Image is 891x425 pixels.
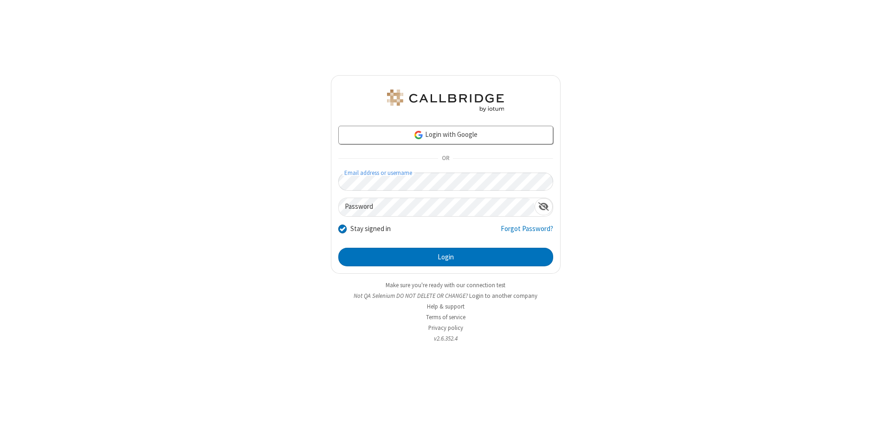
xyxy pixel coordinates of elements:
a: Forgot Password? [501,224,553,241]
a: Terms of service [426,313,465,321]
input: Password [339,198,535,216]
span: OR [438,152,453,165]
a: Make sure you're ready with our connection test [386,281,505,289]
button: Login to another company [469,291,537,300]
button: Login [338,248,553,266]
li: v2.6.352.4 [331,334,561,343]
li: Not QA Selenium DO NOT DELETE OR CHANGE? [331,291,561,300]
a: Login with Google [338,126,553,144]
a: Help & support [427,303,465,310]
label: Stay signed in [350,224,391,234]
img: QA Selenium DO NOT DELETE OR CHANGE [385,90,506,112]
a: Privacy policy [428,324,463,332]
div: Show password [535,198,553,215]
input: Email address or username [338,173,553,191]
img: google-icon.png [413,130,424,140]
